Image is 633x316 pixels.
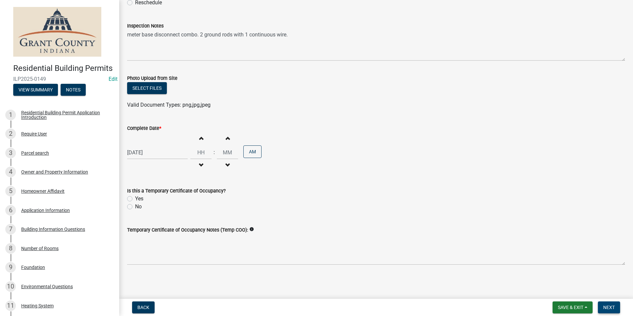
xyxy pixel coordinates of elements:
[553,301,593,313] button: Save & Exit
[137,305,149,310] span: Back
[21,303,54,308] div: Heating System
[21,227,85,232] div: Building Information Questions
[127,146,188,159] input: mm/dd/yyyy
[61,84,86,96] button: Notes
[5,167,16,177] div: 4
[127,228,248,233] label: Temporary Certificate of Occupancy Notes (Temp COO):
[127,24,164,28] label: Inspection Notes
[109,76,118,82] a: Edit
[5,110,16,120] div: 1
[603,305,615,310] span: Next
[135,203,142,211] label: No
[5,129,16,139] div: 2
[127,189,226,193] label: Is this a Temporary Certificate of Occupancy?
[243,145,262,158] button: AM
[212,148,217,156] div: :
[13,87,58,93] wm-modal-confirm: Summary
[5,186,16,196] div: 5
[21,246,59,251] div: Number of Rooms
[13,64,114,73] h4: Residential Building Permits
[127,102,211,108] span: Valid Document Types: png,jpg,jpeg
[109,76,118,82] wm-modal-confirm: Edit Application Number
[5,148,16,158] div: 3
[217,146,238,159] input: Minutes
[5,224,16,235] div: 7
[21,284,73,289] div: Environmental Questions
[21,132,47,136] div: Require User
[61,87,86,93] wm-modal-confirm: Notes
[21,151,49,155] div: Parcel search
[135,195,143,203] label: Yes
[127,82,167,94] button: Select files
[249,227,254,232] i: info
[5,281,16,292] div: 10
[190,146,212,159] input: Hours
[21,265,45,270] div: Foundation
[21,189,65,193] div: Homeowner Affidavit
[13,84,58,96] button: View Summary
[598,301,620,313] button: Next
[21,170,88,174] div: Owner and Property Information
[21,208,70,213] div: Application Information
[5,243,16,254] div: 8
[5,262,16,273] div: 9
[558,305,583,310] span: Save & Exit
[21,110,109,120] div: Residential Building Permit Application Introduction
[5,205,16,216] div: 6
[5,300,16,311] div: 11
[127,76,177,81] label: Photo Upload from Site
[13,76,106,82] span: ILP2025-0149
[13,7,101,57] img: Grant County, Indiana
[132,301,155,313] button: Back
[127,126,161,131] label: Complete Date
